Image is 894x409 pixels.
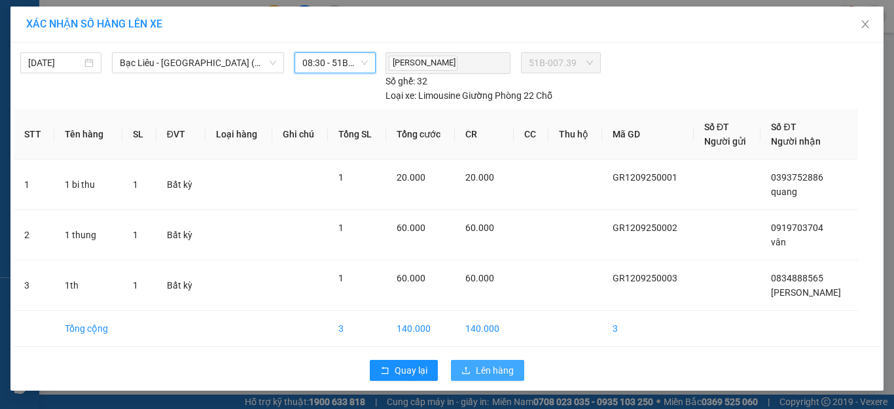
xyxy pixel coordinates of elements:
[133,280,138,291] span: 1
[771,187,797,197] span: quang
[338,222,344,233] span: 1
[613,273,677,283] span: GR1209250003
[529,53,593,73] span: 51B-007.39
[156,260,206,311] td: Bất kỳ
[54,260,123,311] td: 1th
[14,210,54,260] td: 2
[54,210,123,260] td: 1 thung
[380,366,389,376] span: rollback
[54,160,123,210] td: 1 bi thu
[120,53,276,73] span: Bạc Liêu - Sài Gòn (VIP)
[156,210,206,260] td: Bất kỳ
[465,172,494,183] span: 20.000
[771,136,821,147] span: Người nhận
[272,109,328,160] th: Ghi chú
[771,122,796,132] span: Số ĐT
[860,19,870,29] span: close
[704,136,746,147] span: Người gửi
[847,7,884,43] button: Close
[14,109,54,160] th: STT
[122,109,156,160] th: SL
[397,273,425,283] span: 60.000
[397,222,425,233] span: 60.000
[269,59,277,67] span: down
[385,74,427,88] div: 32
[302,53,368,73] span: 08:30 - 51B-007.39
[28,56,82,70] input: 12/09/2025
[771,287,841,298] span: [PERSON_NAME]
[26,18,162,30] span: XÁC NHẬN SỐ HÀNG LÊN XE
[397,172,425,183] span: 20.000
[704,122,729,132] span: Số ĐT
[156,109,206,160] th: ĐVT
[613,222,677,233] span: GR1209250002
[338,273,344,283] span: 1
[14,160,54,210] td: 1
[328,311,386,347] td: 3
[385,88,416,103] span: Loại xe:
[613,172,677,183] span: GR1209250001
[54,109,123,160] th: Tên hàng
[14,260,54,311] td: 3
[771,273,823,283] span: 0834888565
[451,360,524,381] button: uploadLên hàng
[370,360,438,381] button: rollbackQuay lại
[455,311,514,347] td: 140.000
[395,363,427,378] span: Quay lại
[389,56,457,71] span: [PERSON_NAME]
[602,109,694,160] th: Mã GD
[548,109,602,160] th: Thu hộ
[771,222,823,233] span: 0919703704
[338,172,344,183] span: 1
[386,109,456,160] th: Tổng cước
[465,273,494,283] span: 60.000
[133,179,138,190] span: 1
[206,109,272,160] th: Loại hàng
[133,230,138,240] span: 1
[54,311,123,347] td: Tổng cộng
[514,109,548,160] th: CC
[385,88,552,103] div: Limousine Giường Phòng 22 Chỗ
[455,109,514,160] th: CR
[476,363,514,378] span: Lên hàng
[385,74,415,88] span: Số ghế:
[465,222,494,233] span: 60.000
[771,237,786,247] span: vân
[602,311,694,347] td: 3
[771,172,823,183] span: 0393752886
[386,311,456,347] td: 140.000
[461,366,471,376] span: upload
[328,109,386,160] th: Tổng SL
[156,160,206,210] td: Bất kỳ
